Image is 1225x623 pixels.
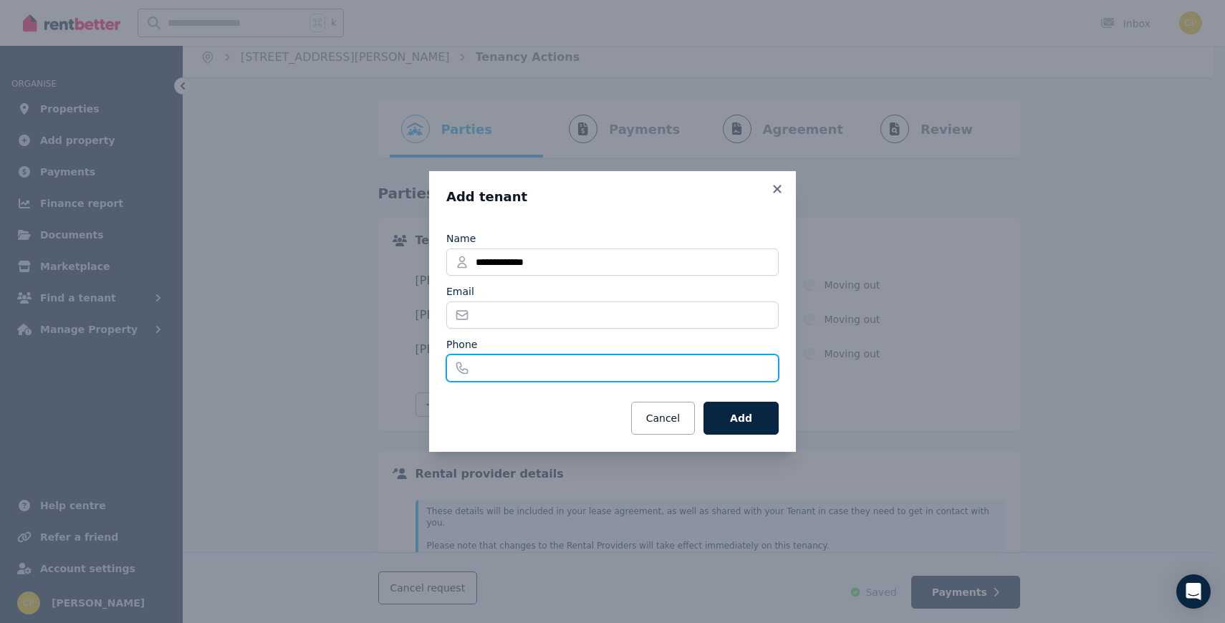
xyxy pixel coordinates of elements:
[446,337,477,352] label: Phone
[703,402,779,435] button: Add
[446,284,474,299] label: Email
[446,188,779,206] h3: Add tenant
[631,402,695,435] button: Cancel
[446,231,476,246] label: Name
[1176,574,1211,609] div: Open Intercom Messenger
